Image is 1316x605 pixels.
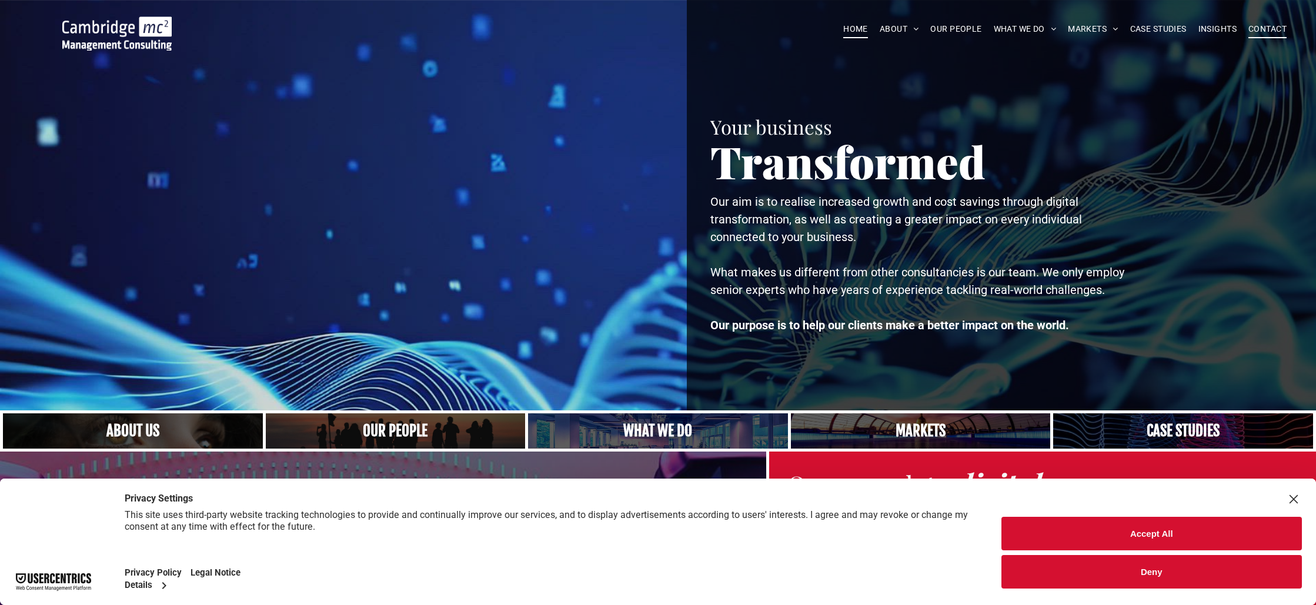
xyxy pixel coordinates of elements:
[924,20,987,38] a: OUR PEOPLE
[62,18,172,31] a: Your Business Transformed | Cambridge Management Consulting
[837,20,874,38] a: HOME
[956,464,1042,503] strong: digital
[62,16,172,51] img: Go to Homepage
[710,132,986,190] span: Transformed
[710,265,1124,297] span: What makes us different from other consultancies is our team. We only employ senior experts who h...
[528,413,788,449] a: A yoga teacher lifting his whole body off the ground in the peacock pose
[988,20,1063,38] a: WHAT WE DO
[710,195,1082,244] span: Our aim is to realise increased growth and cost savings through digital transformation, as well a...
[874,20,925,38] a: ABOUT
[1242,20,1292,38] a: CONTACT
[1248,20,1287,38] span: CONTACT
[1124,20,1193,38] a: CASE STUDIES
[1053,413,1313,449] a: CASE STUDIES | See an Overview of All Our Case Studies | Cambridge Management Consulting
[3,413,263,449] a: Close up of woman's face, centered on her eyes
[787,467,950,502] span: Our complete
[1193,20,1242,38] a: INSIGHTS
[710,318,1069,332] strong: Our purpose is to help our clients make a better impact on the world.
[266,413,526,449] a: A crowd in silhouette at sunset, on a rise or lookout point
[1062,20,1124,38] a: MARKETS
[791,413,1051,449] a: Our Markets | Cambridge Management Consulting
[710,113,832,139] span: Your business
